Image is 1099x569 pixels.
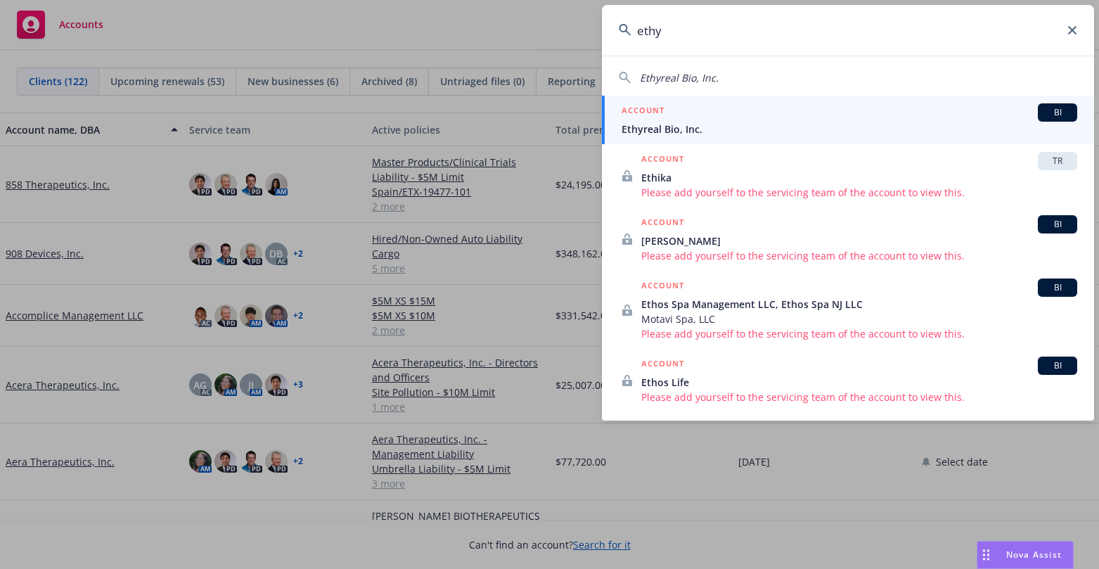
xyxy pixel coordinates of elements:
span: Nova Assist [1006,549,1062,561]
span: Ethika [641,170,1077,185]
span: Ethos Spa Management LLC, Ethos Spa NJ LLC [641,297,1077,312]
span: Motavi Spa, LLC [641,312,1077,326]
span: TR [1043,155,1072,167]
span: Please add yourself to the servicing team of the account to view this. [641,248,1077,263]
a: ACCOUNTTREthikaPlease add yourself to the servicing team of the account to view this. [602,144,1094,207]
span: Ethyreal Bio, Inc. [622,122,1077,136]
span: BI [1043,218,1072,231]
h5: ACCOUNT [622,103,664,120]
span: BI [1043,106,1072,119]
button: Nova Assist [977,541,1074,569]
span: Ethos Life [641,375,1077,390]
span: [PERSON_NAME] [641,234,1077,248]
a: ACCOUNTBIEthos LifePlease add yourself to the servicing team of the account to view this. [602,349,1094,412]
span: Please add yourself to the servicing team of the account to view this. [641,390,1077,404]
span: BI [1043,359,1072,372]
span: Ethyreal Bio, Inc. [640,71,719,84]
h5: ACCOUNT [641,279,684,295]
input: Search... [602,5,1094,56]
div: Drag to move [977,542,995,568]
span: BI [1043,281,1072,294]
h5: ACCOUNT [641,152,684,169]
span: Please add yourself to the servicing team of the account to view this. [641,185,1077,200]
h5: ACCOUNT [641,357,684,373]
a: ACCOUNTBI[PERSON_NAME]Please add yourself to the servicing team of the account to view this. [602,207,1094,271]
h5: ACCOUNT [641,215,684,232]
a: ACCOUNTBIEthyreal Bio, Inc. [602,96,1094,144]
a: ACCOUNTBIEthos Spa Management LLC, Ethos Spa NJ LLCMotavi Spa, LLCPlease add yourself to the serv... [602,271,1094,349]
span: Please add yourself to the servicing team of the account to view this. [641,326,1077,341]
